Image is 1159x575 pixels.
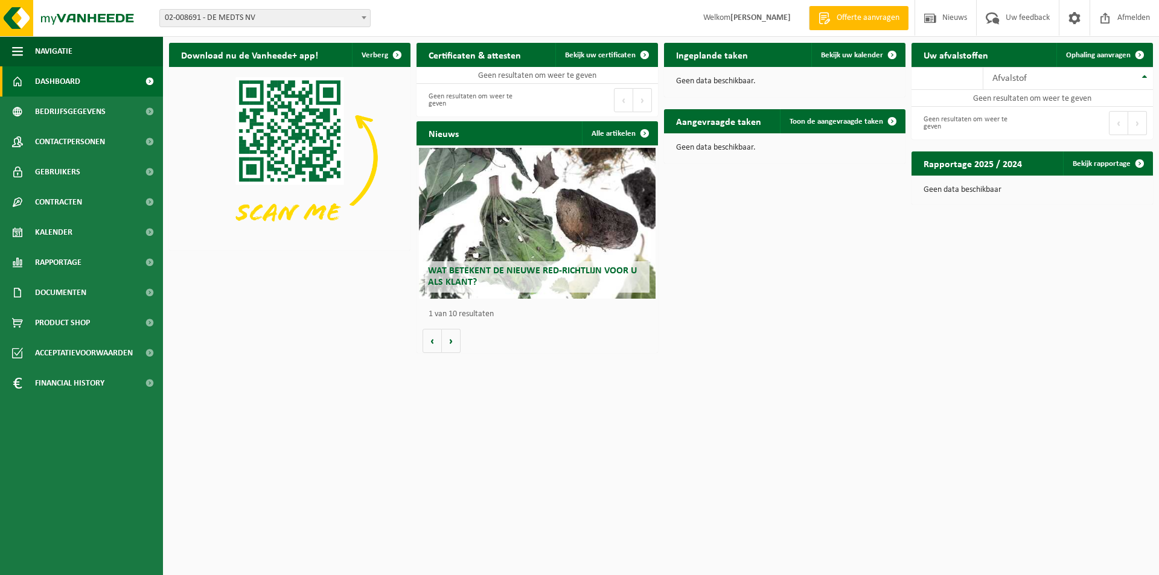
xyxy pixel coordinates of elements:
p: 1 van 10 resultaten [429,310,652,319]
h2: Download nu de Vanheede+ app! [169,43,330,66]
img: Download de VHEPlus App [169,67,410,248]
span: Afvalstof [992,74,1027,83]
div: Geen resultaten om weer te geven [423,87,531,113]
h2: Nieuws [417,121,471,145]
span: Toon de aangevraagde taken [790,118,883,125]
a: Bekijk uw kalender [811,43,904,67]
button: Previous [614,88,633,112]
span: 02-008691 - DE MEDTS NV [159,9,371,27]
span: Dashboard [35,66,80,97]
a: Bekijk uw certificaten [555,43,657,67]
button: Next [633,88,652,112]
h2: Aangevraagde taken [664,109,773,133]
span: Rapportage [35,247,81,278]
button: Vorige [423,329,442,353]
span: Verberg [362,51,388,59]
td: Geen resultaten om weer te geven [912,90,1153,107]
span: Kalender [35,217,72,247]
span: Ophaling aanvragen [1066,51,1131,59]
div: Geen resultaten om weer te geven [918,110,1026,136]
button: Previous [1109,111,1128,135]
h2: Ingeplande taken [664,43,760,66]
a: Toon de aangevraagde taken [780,109,904,133]
a: Offerte aanvragen [809,6,908,30]
button: Volgende [442,329,461,353]
span: Acceptatievoorwaarden [35,338,133,368]
td: Geen resultaten om weer te geven [417,67,658,84]
p: Geen data beschikbaar. [676,144,893,152]
a: Bekijk rapportage [1063,151,1152,176]
a: Wat betekent de nieuwe RED-richtlijn voor u als klant? [419,148,656,299]
span: Wat betekent de nieuwe RED-richtlijn voor u als klant? [428,266,637,287]
a: Alle artikelen [582,121,657,145]
span: Product Shop [35,308,90,338]
span: Contactpersonen [35,127,105,157]
p: Geen data beschikbaar [924,186,1141,194]
h2: Rapportage 2025 / 2024 [912,151,1034,175]
h2: Uw afvalstoffen [912,43,1000,66]
span: Bekijk uw kalender [821,51,883,59]
p: Geen data beschikbaar. [676,77,893,86]
span: Gebruikers [35,157,80,187]
button: Next [1128,111,1147,135]
span: Financial History [35,368,104,398]
strong: [PERSON_NAME] [730,13,791,22]
span: 02-008691 - DE MEDTS NV [160,10,370,27]
span: Contracten [35,187,82,217]
button: Verberg [352,43,409,67]
span: Bedrijfsgegevens [35,97,106,127]
span: Documenten [35,278,86,308]
a: Ophaling aanvragen [1056,43,1152,67]
h2: Certificaten & attesten [417,43,533,66]
span: Navigatie [35,36,72,66]
span: Bekijk uw certificaten [565,51,636,59]
span: Offerte aanvragen [834,12,902,24]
